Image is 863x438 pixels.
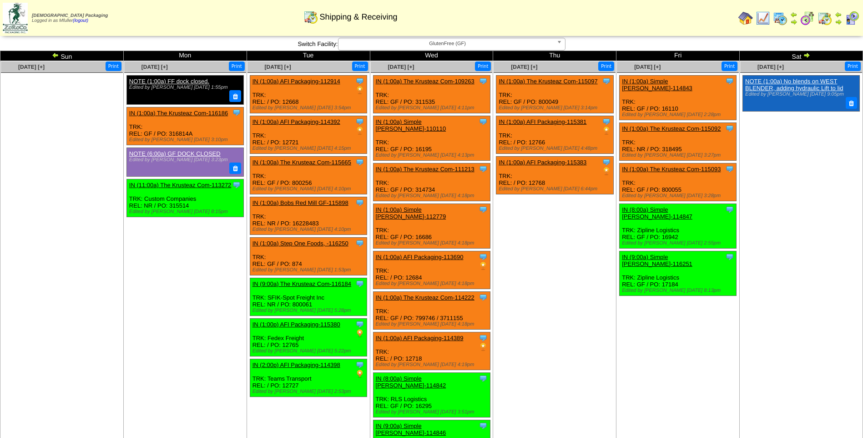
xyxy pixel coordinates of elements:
div: TRK: REL: NR / PO: 16228483 [250,197,367,235]
a: IN (1:00a) The Krusteaz Com-115097 [499,78,597,85]
div: TRK: REL: GF / PO: 800256 [250,157,367,194]
img: Tooltip [479,421,488,430]
div: Edited by [PERSON_NAME] [DATE] 3:54pm [252,105,367,111]
div: Edited by [PERSON_NAME] [DATE] 4:10pm [252,227,367,232]
div: Edited by [PERSON_NAME] [DATE] 3:10pm [129,137,243,143]
a: IN (1:00a) AFI Packaging-115383 [499,159,586,166]
img: arrowleft.gif [835,11,842,18]
div: TRK: REL: / PO: 12768 [496,157,613,194]
td: Sun [0,51,124,61]
span: Shipping & Receiving [319,12,397,22]
a: [DATE] [+] [634,64,661,70]
a: IN (1:00a) AFI Packaging-112914 [252,78,340,85]
a: IN (1:00a) The Krusteaz Com-115665 [252,159,351,166]
img: Tooltip [479,117,488,126]
a: IN (1:00p) AFI Packaging-115380 [252,321,340,328]
img: Tooltip [355,320,364,329]
span: [DATE] [+] [388,64,414,70]
span: Logged in as Mfuller [32,13,108,23]
div: Edited by [PERSON_NAME] [DATE] 5:28pm [252,308,367,313]
a: [DATE] [+] [511,64,537,70]
div: Edited by [PERSON_NAME] [DATE] 6:44pm [499,186,613,192]
td: Thu [493,51,616,61]
img: calendarprod.gif [773,11,787,25]
a: IN (1:00a) AFI Packaging-114392 [252,118,340,125]
td: Fri [616,51,740,61]
a: IN (1:00a) Simple [PERSON_NAME]-112779 [376,206,446,220]
div: TRK: REL: GF / PO: 314734 [373,163,490,201]
a: IN (1:00a) The Krusteaz Com-114222 [376,294,474,301]
img: Tooltip [479,293,488,302]
a: IN (1:00a) The Krusteaz Com-115093 [622,166,721,173]
div: TRK: REL: / PO: 12721 [250,116,367,154]
div: TRK: REL: GF / PO: 16195 [373,116,490,161]
img: Tooltip [479,252,488,261]
div: Edited by [PERSON_NAME] [DATE] 9:05pm [745,92,855,97]
div: TRK: Zipline Logistics REL: GF / PO: 17184 [620,251,737,296]
a: IN (9:00a) Simple [PERSON_NAME]-116251 [622,254,692,267]
button: Print [722,61,737,71]
img: Tooltip [355,279,364,288]
a: [DATE] [+] [265,64,291,70]
a: IN (1:00a) Simple [PERSON_NAME]-110110 [376,118,446,132]
img: Tooltip [479,333,488,342]
a: NOTE (1:00a) FF dock closed. [129,78,209,85]
div: TRK: REL: GF / PO: 800049 [496,76,613,113]
div: TRK: REL: / PO: 12766 [496,116,613,154]
a: IN (1:00a) Bobs Red Mill GF-115898 [252,199,348,206]
div: Edited by [PERSON_NAME] [DATE] 4:19pm [376,362,490,367]
img: Tooltip [232,108,241,117]
a: IN (8:00a) Simple [PERSON_NAME]-114847 [622,206,692,220]
a: IN (8:00a) Simple [PERSON_NAME]-114842 [376,375,446,389]
img: Tooltip [355,360,364,369]
a: IN (1:00a) AFI Packaging-114389 [376,335,464,341]
img: Tooltip [602,117,611,126]
div: TRK: RLS Logistics REL: GF / PO: 16295 [373,373,490,418]
td: Mon [123,51,247,61]
button: Delete Note [229,90,241,102]
div: TRK: REL: NR / PO: 318495 [620,123,737,161]
img: PO [355,369,364,378]
img: arrowright.gif [803,51,810,59]
div: Edited by [PERSON_NAME] [DATE] 3:14pm [499,105,613,111]
img: line_graph.gif [756,11,770,25]
img: Tooltip [725,76,734,86]
div: Edited by [PERSON_NAME] [DATE] 2:28pm [622,112,736,117]
div: TRK: REL: GF / PO: 311535 [373,76,490,113]
img: Tooltip [355,198,364,207]
a: IN (11:00a) The Krusteaz Com-113272 [129,182,232,188]
div: Edited by [PERSON_NAME] [DATE] 2:53pm [252,389,367,394]
div: TRK: Zipline Logistics REL: GF / PO: 16942 [620,204,737,249]
div: TRK: Teams Transport REL: / PO: 12727 [250,359,367,397]
img: Tooltip [355,239,364,248]
img: calendarcustomer.gif [845,11,859,25]
a: [DATE] [+] [141,64,168,70]
a: IN (9:00a) Simple [PERSON_NAME]-114846 [376,423,446,436]
div: Edited by [PERSON_NAME] [DATE] 3:28pm [622,193,736,199]
img: Tooltip [725,205,734,214]
img: Tooltip [355,76,364,86]
img: PO [602,126,611,135]
div: TRK: REL: / PO: 12684 [373,251,490,289]
td: Sat [740,51,863,61]
div: Edited by [PERSON_NAME] [DATE] 3:23pm [129,157,239,163]
div: TRK: REL: GF / PO: 16686 [373,204,490,249]
div: TRK: Custom Companies REL: NR / PO: 315514 [126,179,243,217]
td: Tue [247,51,370,61]
a: IN (1:00a) Step One Foods, -116250 [252,240,348,247]
td: Wed [370,51,493,61]
img: home.gif [738,11,753,25]
img: PO [479,261,488,270]
div: TRK: REL: GF / PO: 800055 [620,163,737,201]
img: calendarinout.gif [303,10,318,24]
button: Print [352,61,368,71]
img: Tooltip [479,76,488,86]
img: Tooltip [232,180,241,189]
img: Tooltip [479,205,488,214]
div: Edited by [PERSON_NAME] [DATE] 4:18pm [376,281,490,286]
div: TRK: Fedex Freight REL: / PO: 12765 [250,319,367,357]
img: arrowleft.gif [52,51,59,59]
span: [DATE] [+] [757,64,784,70]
